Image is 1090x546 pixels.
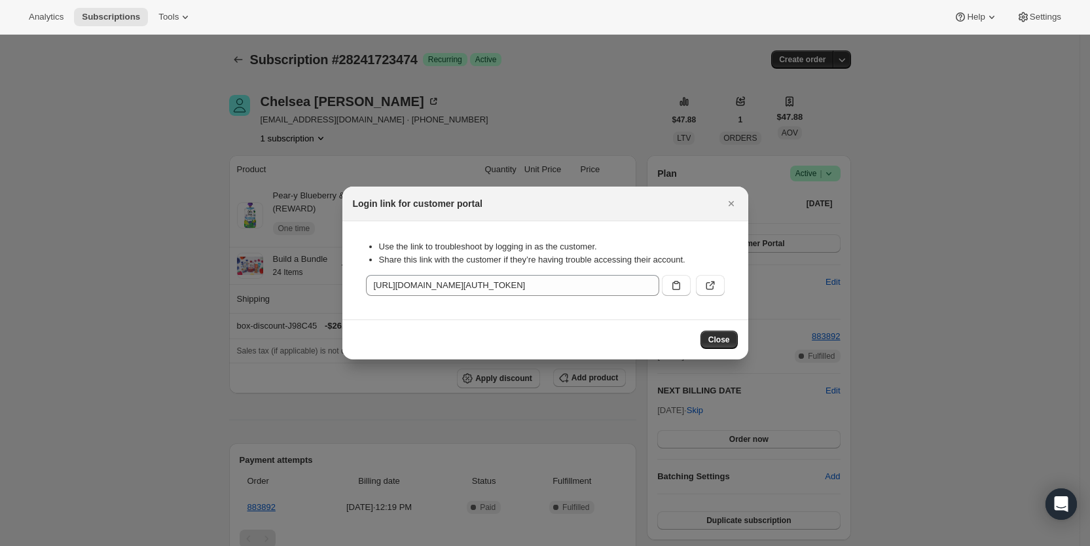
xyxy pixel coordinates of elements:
span: Settings [1030,12,1061,22]
span: Help [967,12,985,22]
button: Settings [1009,8,1069,26]
button: Analytics [21,8,71,26]
button: Help [946,8,1006,26]
li: Use the link to troubleshoot by logging in as the customer. [379,240,725,253]
span: Analytics [29,12,64,22]
button: Close [700,331,738,349]
button: Close [722,194,740,213]
span: Tools [158,12,179,22]
span: Close [708,335,730,345]
div: Open Intercom Messenger [1045,488,1077,520]
h2: Login link for customer portal [353,197,482,210]
button: Tools [151,8,200,26]
li: Share this link with the customer if they’re having trouble accessing their account. [379,253,725,266]
span: Subscriptions [82,12,140,22]
button: Subscriptions [74,8,148,26]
